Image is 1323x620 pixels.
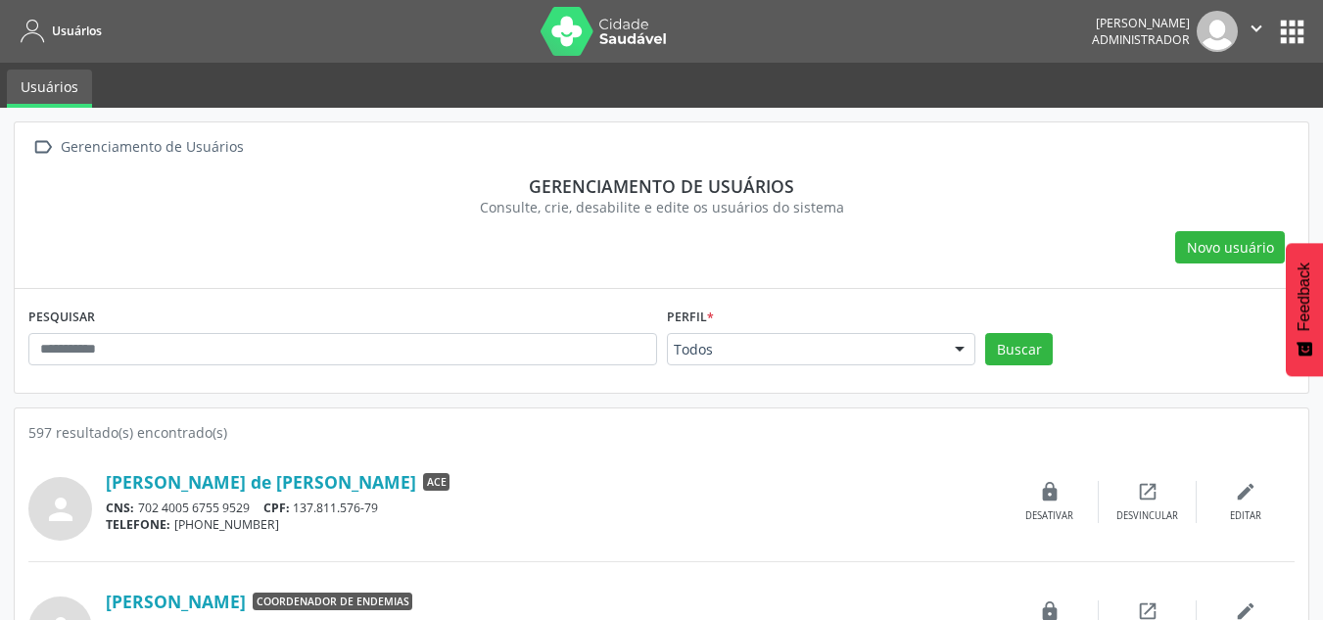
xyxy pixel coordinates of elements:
[253,593,412,610] span: Coordenador de Endemias
[106,516,170,533] span: TELEFONE:
[674,340,936,359] span: Todos
[57,133,247,162] div: Gerenciamento de Usuários
[1286,243,1323,376] button: Feedback - Mostrar pesquisa
[1187,237,1274,258] span: Novo usuário
[1025,509,1073,523] div: Desativar
[1039,481,1061,502] i: lock
[28,303,95,333] label: PESQUISAR
[1175,231,1285,264] button: Novo usuário
[42,197,1281,217] div: Consulte, crie, desabilite e edite os usuários do sistema
[667,303,714,333] label: Perfil
[106,471,416,493] a: [PERSON_NAME] de [PERSON_NAME]
[106,591,246,612] a: [PERSON_NAME]
[1296,262,1313,331] span: Feedback
[1275,15,1309,49] button: apps
[52,23,102,39] span: Usuários
[423,473,449,491] span: ACE
[985,333,1053,366] button: Buscar
[1246,18,1267,39] i: 
[106,500,1001,516] div: 702 4005 6755 9529 137.811.576-79
[42,175,1281,197] div: Gerenciamento de usuários
[106,516,1001,533] div: [PHONE_NUMBER]
[28,422,1295,443] div: 597 resultado(s) encontrado(s)
[1116,509,1178,523] div: Desvincular
[1092,31,1190,48] span: Administrador
[1230,509,1261,523] div: Editar
[7,70,92,108] a: Usuários
[28,133,57,162] i: 
[43,492,78,527] i: person
[14,15,102,47] a: Usuários
[106,500,134,516] span: CNS:
[1197,11,1238,52] img: img
[1092,15,1190,31] div: [PERSON_NAME]
[263,500,290,516] span: CPF:
[1137,481,1158,502] i: open_in_new
[1235,481,1256,502] i: edit
[1238,11,1275,52] button: 
[28,133,247,162] a:  Gerenciamento de Usuários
